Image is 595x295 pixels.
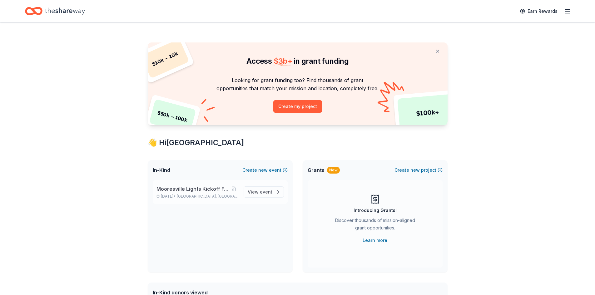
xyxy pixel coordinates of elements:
div: New [327,167,340,174]
div: $ 10k – 20k [141,39,189,79]
span: new [410,166,420,174]
button: Create my project [273,100,322,113]
span: Grants [308,166,325,174]
span: event [260,189,272,194]
span: $ 3b + [274,57,292,66]
span: Access in grant funding [246,57,349,66]
span: [GEOGRAPHIC_DATA], [GEOGRAPHIC_DATA] [177,194,238,199]
span: In-Kind [153,166,170,174]
span: new [258,166,268,174]
p: [DATE] • [156,194,239,199]
div: Discover thousands of mission-aligned grant opportunities. [333,217,418,234]
span: View [248,188,272,196]
button: Createnewevent [242,166,288,174]
p: Looking for grant funding too? Find thousands of grant opportunities that match your mission and ... [155,76,440,93]
div: 👋 Hi [GEOGRAPHIC_DATA] [148,138,448,148]
a: View event [244,186,284,198]
a: Home [25,4,85,18]
span: Mooresville Lights Kickoff Fundraiser [156,185,229,193]
button: Createnewproject [394,166,443,174]
a: Earn Rewards [516,6,561,17]
div: Introducing Grants! [354,207,397,214]
a: Learn more [363,237,387,244]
